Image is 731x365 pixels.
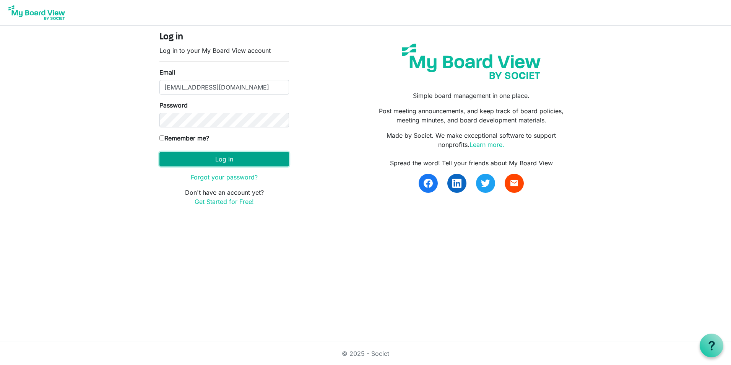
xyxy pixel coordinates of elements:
[371,91,572,100] p: Simple board management in one place.
[469,141,504,148] a: Learn more.
[396,38,546,85] img: my-board-view-societ.svg
[481,179,490,188] img: twitter.svg
[159,46,289,55] p: Log in to your My Board View account
[6,3,67,22] img: My Board View Logo
[159,32,289,43] h4: Log in
[191,173,258,181] a: Forgot your password?
[371,106,572,125] p: Post meeting announcements, and keep track of board policies, meeting minutes, and board developm...
[159,68,175,77] label: Email
[371,131,572,149] p: Made by Societ. We make exceptional software to support nonprofits.
[510,179,519,188] span: email
[424,179,433,188] img: facebook.svg
[159,188,289,206] p: Don't have an account yet?
[159,152,289,166] button: Log in
[159,101,188,110] label: Password
[342,350,389,357] a: © 2025 - Societ
[371,158,572,168] div: Spread the word! Tell your friends about My Board View
[159,135,164,140] input: Remember me?
[195,198,254,205] a: Get Started for Free!
[505,174,524,193] a: email
[452,179,461,188] img: linkedin.svg
[159,134,209,143] label: Remember me?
